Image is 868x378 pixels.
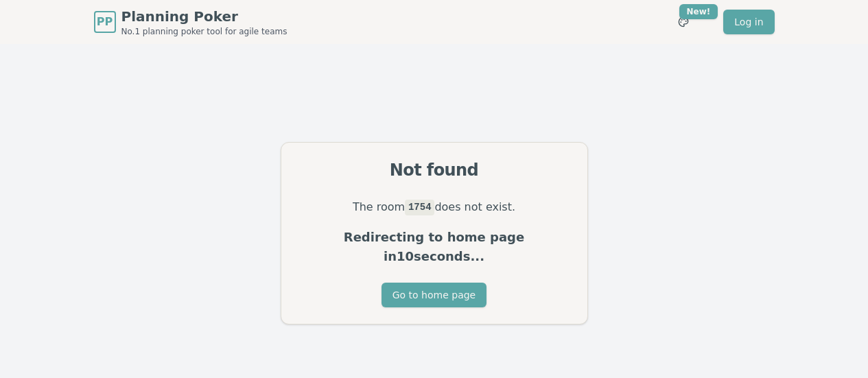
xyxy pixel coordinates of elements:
span: PP [97,14,113,30]
a: PPPlanning PokerNo.1 planning poker tool for agile teams [94,7,288,37]
p: The room does not exist. [298,198,571,217]
div: New! [679,4,718,19]
code: 1754 [405,200,434,215]
div: Not found [298,159,571,181]
a: Log in [723,10,774,34]
p: Redirecting to home page in 10 seconds... [298,228,571,266]
span: Planning Poker [121,7,288,26]
button: New! [671,10,696,34]
span: No.1 planning poker tool for agile teams [121,26,288,37]
button: Go to home page [382,283,486,307]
